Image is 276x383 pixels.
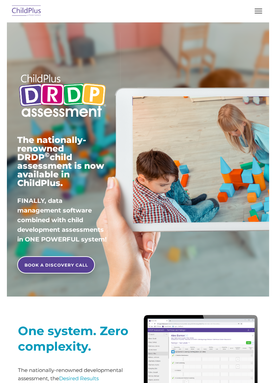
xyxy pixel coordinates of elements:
[18,323,128,354] strong: One system. Zero complexity.
[17,197,107,243] span: FINALLY, data management software combined with child development assessments in ONE POWERFUL sys...
[17,69,108,124] img: Copyright - DRDP Logo Light
[17,135,104,188] span: The nationally-renowned DRDP child assessment is now available in ChildPlus.
[10,3,43,19] img: ChildPlus by Procare Solutions
[17,256,95,273] a: BOOK A DISCOVERY CALL
[45,151,50,159] sup: ©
